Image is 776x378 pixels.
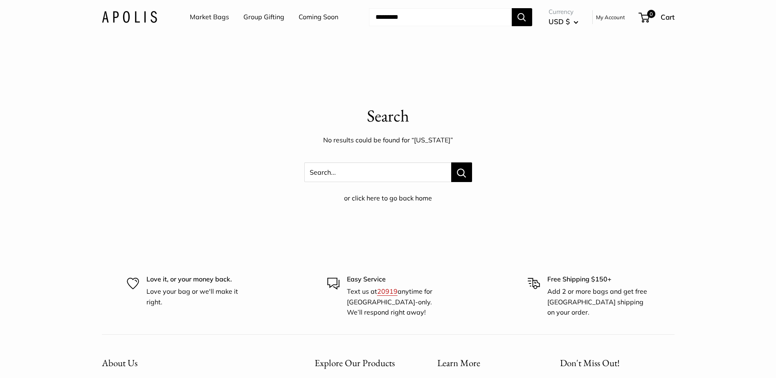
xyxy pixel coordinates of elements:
a: Market Bags [190,11,229,23]
span: Currency [549,6,578,18]
a: My Account [596,12,625,22]
p: Don't Miss Out! [560,355,675,371]
input: Search... [369,8,512,26]
p: Love your bag or we'll make it right. [146,286,249,307]
button: Search [512,8,532,26]
a: Coming Soon [299,11,338,23]
span: 0 [647,10,655,18]
p: No results could be found for “[US_STATE]” [102,134,675,146]
img: Apolis [102,11,157,23]
button: USD $ [549,15,578,28]
p: Search [102,104,675,128]
span: Learn More [437,357,480,369]
span: Explore Our Products [315,357,395,369]
button: Search... [451,162,472,182]
a: Group Gifting [243,11,284,23]
p: Love it, or your money back. [146,274,249,285]
p: Add 2 or more bags and get free [GEOGRAPHIC_DATA] shipping on your order. [547,286,650,318]
button: About Us [102,355,286,371]
a: 20919 [377,287,398,295]
a: or click here to go back home [344,194,432,202]
button: Learn More [437,355,531,371]
p: Free Shipping $150+ [547,274,650,285]
span: About Us [102,357,137,369]
button: Explore Our Products [315,355,409,371]
span: USD $ [549,17,570,26]
p: Text us at anytime for [GEOGRAPHIC_DATA]-only. We’ll respond right away! [347,286,449,318]
a: 0 Cart [639,11,675,24]
p: Easy Service [347,274,449,285]
span: Cart [661,13,675,21]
